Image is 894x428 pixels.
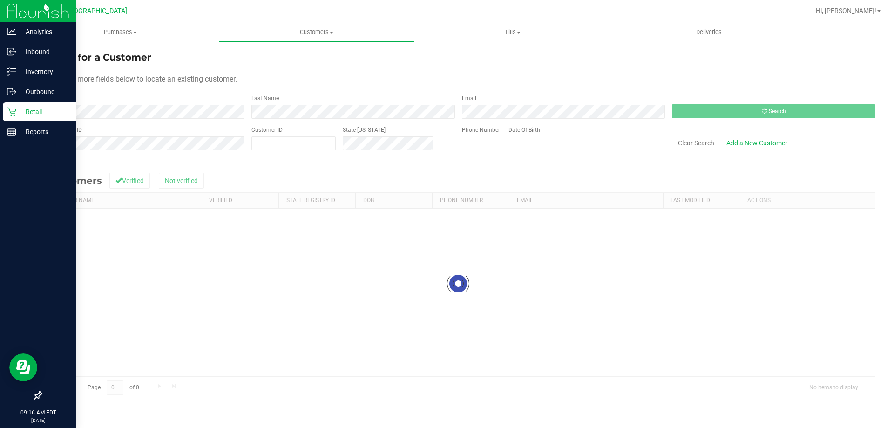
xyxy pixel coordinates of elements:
inline-svg: Inbound [7,47,16,56]
span: [GEOGRAPHIC_DATA] [63,7,127,15]
span: Hi, [PERSON_NAME]! [816,7,876,14]
p: Reports [16,126,72,137]
a: Add a New Customer [720,135,793,151]
inline-svg: Analytics [7,27,16,36]
p: Outbound [16,86,72,97]
button: Clear Search [672,135,720,151]
span: Use one or more fields below to locate an existing customer. [41,75,237,83]
span: Deliveries [684,28,734,36]
span: Purchases [22,28,218,36]
span: Search [769,108,786,115]
label: Date Of Birth [508,126,540,134]
a: Customers [218,22,414,42]
a: Purchases [22,22,218,42]
span: Tills [415,28,610,36]
inline-svg: Outbound [7,87,16,96]
p: Inventory [16,66,72,77]
inline-svg: Inventory [7,67,16,76]
p: Analytics [16,26,72,37]
p: 09:16 AM EDT [4,408,72,417]
label: Last Name [251,94,279,102]
iframe: Resource center [9,353,37,381]
button: Search [672,104,875,118]
span: Customers [219,28,414,36]
a: Deliveries [611,22,807,42]
label: Customer ID [251,126,283,134]
label: State [US_STATE] [343,126,386,134]
label: Email [462,94,476,102]
p: Retail [16,106,72,117]
span: Search for a Customer [41,52,151,63]
inline-svg: Reports [7,127,16,136]
label: Phone Number [462,126,500,134]
inline-svg: Retail [7,107,16,116]
p: Inbound [16,46,72,57]
a: Tills [414,22,610,42]
p: [DATE] [4,417,72,424]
